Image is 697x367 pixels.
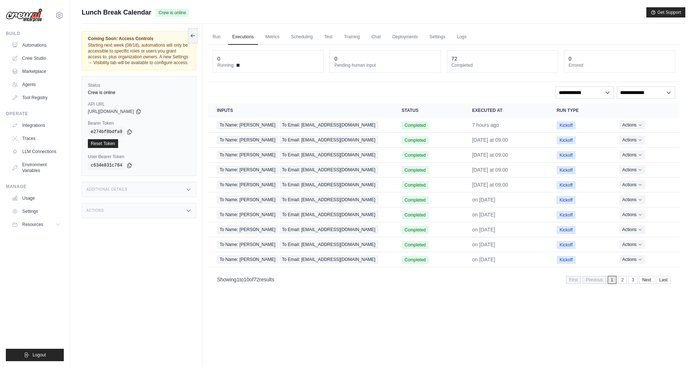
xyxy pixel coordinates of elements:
span: Logout [32,352,46,358]
span: [URL][DOMAIN_NAME] [88,109,134,114]
span: Starting next week (08/18), automations will only be accessible to specific roles or users you gr... [88,43,188,65]
span: Running [217,62,234,68]
span: To Name: [PERSON_NAME] [217,181,278,189]
span: To Email: [EMAIL_ADDRESS][DOMAIN_NAME] [280,211,378,219]
span: 1 [237,277,240,282]
span: First [566,276,581,284]
span: Resources [22,222,43,227]
label: Status [88,82,190,88]
a: 2 [618,276,627,284]
span: Completed [402,151,429,159]
span: Kickoff [557,226,576,234]
button: Actions for execution [619,240,645,249]
a: Settings [9,206,64,217]
span: Previous [583,276,606,284]
time: August 11, 2025 at 09:00 BST [472,122,499,128]
a: Settings [425,30,449,45]
span: Crew is online [156,9,189,17]
a: Deployments [388,30,422,45]
span: To Email: [EMAIL_ADDRESS][DOMAIN_NAME] [280,255,378,263]
span: Completed [402,211,429,219]
h3: Additional Details [86,187,127,192]
button: Actions for execution [619,225,645,234]
span: 72 [254,277,260,282]
time: July 30, 2025 at 09:00 BST [472,242,495,247]
span: Kickoff [557,121,576,129]
dt: Pending human input [334,62,436,68]
img: Logo [6,8,42,22]
time: August 4, 2025 at 09:00 BST [472,197,495,203]
div: 72 [452,55,457,62]
button: Logout [6,349,64,361]
span: To Email: [EMAIL_ADDRESS][DOMAIN_NAME] [280,136,378,144]
span: To Name: [PERSON_NAME] [217,121,278,129]
h3: Actions [86,208,104,213]
span: To Email: [EMAIL_ADDRESS][DOMAIN_NAME] [280,226,378,234]
a: Training [340,30,364,45]
span: Coming Soon: Access Controls [88,36,190,42]
dt: Completed [452,62,553,68]
span: Completed [402,196,429,204]
span: To Email: [EMAIL_ADDRESS][DOMAIN_NAME] [280,196,378,204]
span: To Name: [PERSON_NAME] [217,255,278,263]
a: View execution details for To Name [217,121,384,129]
span: Lunch Break Calendar [82,7,151,17]
a: Tool Registry [9,92,64,104]
th: Run Type [548,103,611,118]
a: View execution details for To Name [217,136,384,144]
a: View execution details for To Name [217,241,384,249]
button: Actions for execution [619,151,645,159]
span: 1 [608,276,617,284]
a: Integrations [9,120,64,131]
span: Completed [402,181,429,189]
a: Executions [228,30,258,45]
dt: Errored [569,62,670,68]
label: Bearer Token [88,120,190,126]
th: Executed at [463,103,548,118]
time: August 5, 2025 at 09:00 BST [472,182,508,188]
span: To Email: [EMAIL_ADDRESS][DOMAIN_NAME] [280,241,378,249]
span: Completed [402,166,429,174]
a: Last [656,276,671,284]
a: Scheduling [287,30,317,45]
a: Automations [9,39,64,51]
a: Agents [9,79,64,90]
span: Kickoff [557,196,576,204]
time: July 31, 2025 at 09:00 BST [472,227,495,233]
a: Run [208,30,225,45]
a: LLM Connections [9,146,64,157]
span: To Name: [PERSON_NAME] [217,166,278,174]
div: Operate [6,111,64,117]
p: Showing to of results [217,276,274,283]
span: Kickoff [557,241,576,249]
a: Traces [9,133,64,144]
div: 0 [569,55,572,62]
th: Status [393,103,463,118]
span: Completed [402,121,429,129]
time: July 29, 2025 at 09:00 BST [472,257,495,262]
a: View execution details for To Name [217,151,384,159]
div: 0 [217,55,220,62]
a: View execution details for To Name [217,196,384,204]
button: Actions for execution [619,195,645,204]
a: Test [320,30,337,45]
div: Manage [6,184,64,190]
time: August 7, 2025 at 09:00 BST [472,152,508,158]
span: Kickoff [557,256,576,264]
nav: Pagination [566,276,671,284]
button: Actions for execution [619,136,645,144]
th: Inputs [208,103,393,118]
a: 3 [628,276,638,284]
a: Metrics [261,30,284,45]
button: Actions for execution [619,180,645,189]
time: August 8, 2025 at 09:00 BST [472,137,508,143]
span: Completed [402,241,429,249]
span: To Email: [EMAIL_ADDRESS][DOMAIN_NAME] [280,151,378,159]
span: Kickoff [557,136,576,144]
span: Kickoff [557,181,576,189]
span: To Name: [PERSON_NAME] [217,226,278,234]
span: Completed [402,226,429,234]
span: To Email: [EMAIL_ADDRESS][DOMAIN_NAME] [280,181,378,189]
div: 0 [334,55,337,62]
span: To Name: [PERSON_NAME] [217,196,278,204]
